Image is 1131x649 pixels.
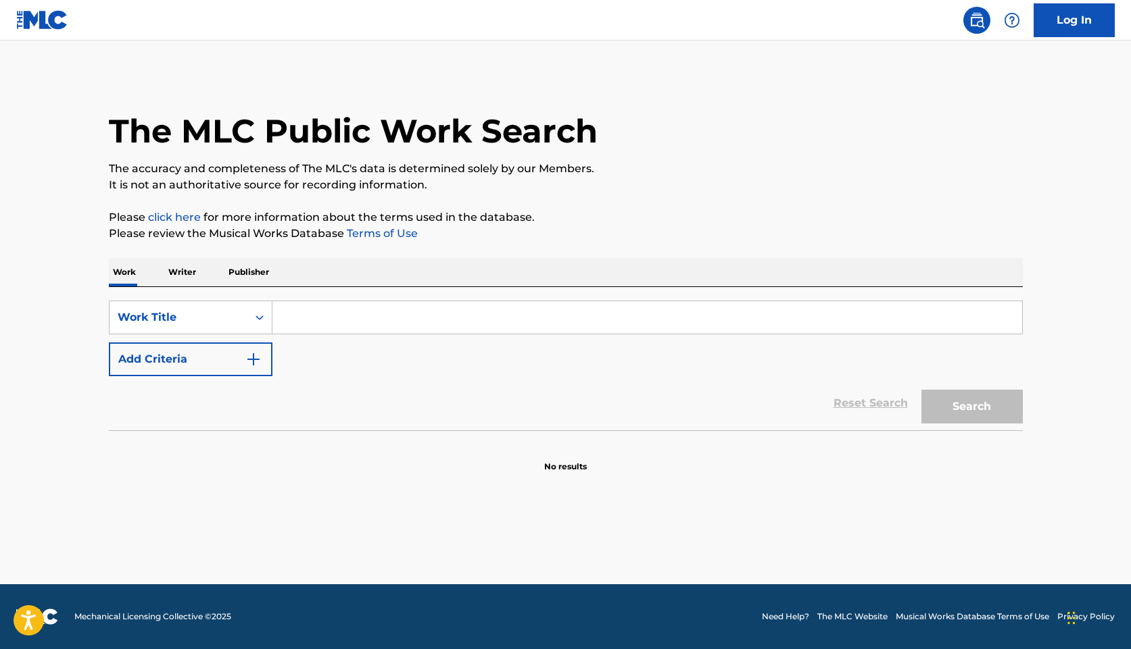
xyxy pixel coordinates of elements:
[1067,598,1076,638] div: Drag
[1063,584,1131,649] iframe: Chat Widget
[16,10,68,30] img: MLC Logo
[109,177,1023,193] p: It is not an authoritative source for recording information.
[817,611,888,623] a: The MLC Website
[1004,12,1020,28] img: help
[118,309,239,326] div: Work Title
[969,12,985,28] img: search
[344,227,418,240] a: Terms of Use
[164,258,200,286] p: Writer
[109,258,140,286] p: Work
[245,351,262,367] img: 9d2ae6d4665cec9f34b9.svg
[544,444,587,473] p: No results
[109,342,272,376] button: Add Criteria
[896,611,1049,623] a: Musical Works Database Terms of Use
[109,226,1023,242] p: Please review the Musical Works Database
[1034,3,1115,37] a: Log In
[109,301,1023,430] form: Search Form
[109,161,1023,177] p: The accuracy and completeness of The MLC's data is determined solely by our Members.
[16,608,58,625] img: logo
[74,611,231,623] span: Mechanical Licensing Collective © 2025
[109,209,1023,226] p: Please for more information about the terms used in the database.
[148,211,201,224] a: click here
[963,7,990,34] a: Public Search
[224,258,273,286] p: Publisher
[1057,611,1115,623] a: Privacy Policy
[762,611,809,623] a: Need Help?
[998,7,1026,34] div: Help
[109,111,598,151] h1: The MLC Public Work Search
